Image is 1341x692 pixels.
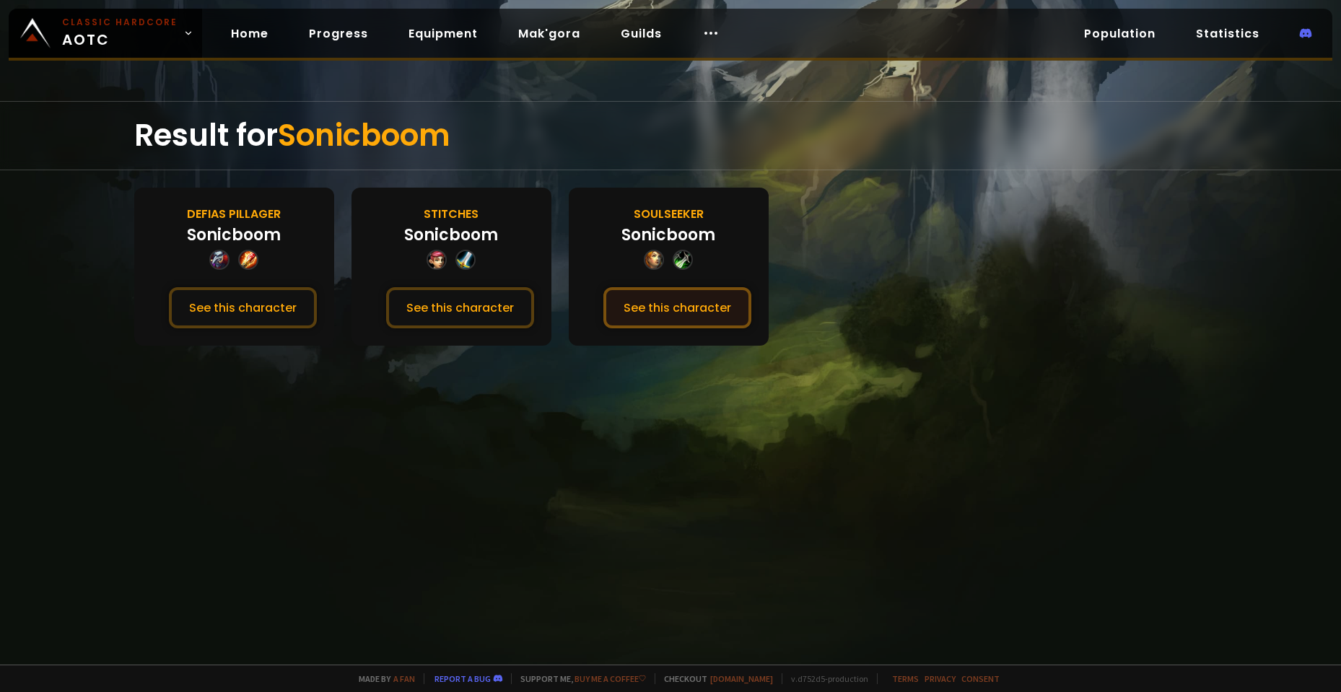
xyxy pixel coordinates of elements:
div: Soulseeker [634,205,704,223]
button: See this character [169,287,317,328]
small: Classic Hardcore [62,16,178,29]
a: Mak'gora [507,19,592,48]
a: Guilds [609,19,673,48]
a: a fan [393,673,415,684]
a: Progress [297,19,380,48]
button: See this character [603,287,751,328]
div: Sonicboom [187,223,281,247]
a: Population [1073,19,1167,48]
a: Privacy [925,673,956,684]
button: See this character [386,287,534,328]
span: v. d752d5 - production [782,673,868,684]
a: [DOMAIN_NAME] [710,673,773,684]
div: Result for [134,102,1207,170]
div: Stitches [424,205,479,223]
a: Terms [892,673,919,684]
div: Defias Pillager [187,205,281,223]
a: Consent [961,673,1000,684]
span: Support me, [511,673,646,684]
a: Equipment [397,19,489,48]
div: Sonicboom [621,223,715,247]
span: AOTC [62,16,178,51]
a: Statistics [1184,19,1271,48]
a: Home [219,19,280,48]
a: Report a bug [434,673,491,684]
span: Sonicboom [278,114,450,157]
a: Classic HardcoreAOTC [9,9,202,58]
span: Made by [350,673,415,684]
span: Checkout [655,673,773,684]
div: Sonicboom [404,223,498,247]
a: Buy me a coffee [575,673,646,684]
